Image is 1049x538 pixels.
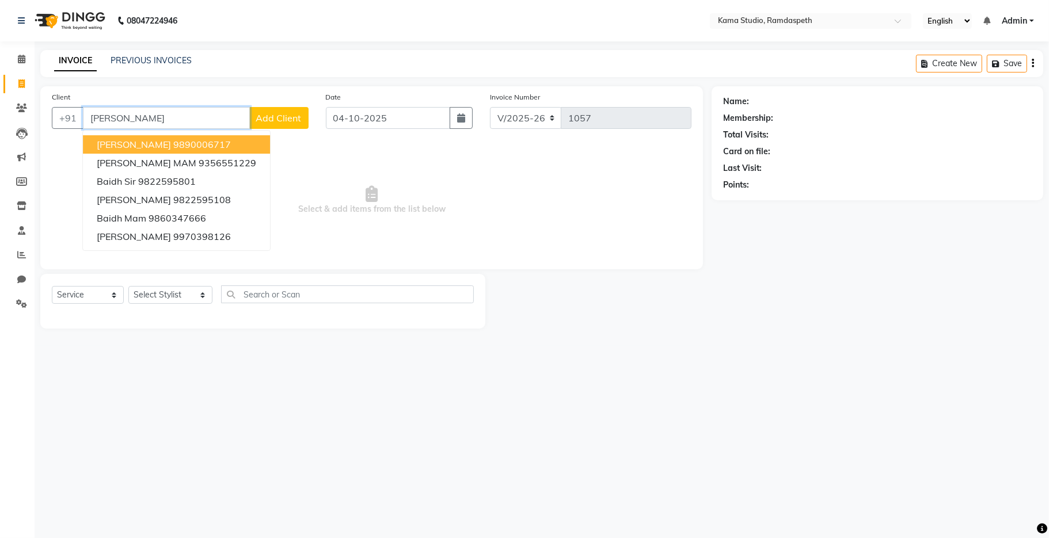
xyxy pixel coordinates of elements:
[987,55,1027,73] button: Save
[52,92,70,102] label: Client
[723,179,749,191] div: Points:
[97,231,171,242] span: [PERSON_NAME]
[83,107,250,129] input: Search by Name/Mobile/Email/Code
[97,212,146,224] span: Baidh mam
[723,96,749,108] div: Name:
[249,107,309,129] button: Add Client
[173,194,231,205] ngb-highlight: 9822595108
[490,92,540,102] label: Invoice Number
[127,5,177,37] b: 08047224946
[326,92,341,102] label: Date
[97,175,136,187] span: Baidh Sir
[173,231,231,242] ngb-highlight: 9970398126
[149,212,206,224] ngb-highlight: 9860347666
[221,285,474,303] input: Search or Scan
[97,157,196,169] span: [PERSON_NAME] MAM
[173,139,231,150] ngb-highlight: 9890006717
[723,162,762,174] div: Last Visit:
[138,175,196,187] ngb-highlight: 9822595801
[52,143,691,258] span: Select & add items from the list below
[97,194,171,205] span: [PERSON_NAME]
[54,51,97,71] a: INVOICE
[97,139,171,150] span: [PERSON_NAME]
[916,55,982,73] button: Create New
[723,129,769,141] div: Total Visits:
[111,55,192,66] a: PREVIOUS INVOICES
[1002,15,1027,27] span: Admin
[256,112,302,124] span: Add Client
[29,5,108,37] img: logo
[52,107,84,129] button: +91
[199,157,256,169] ngb-highlight: 9356551229
[723,112,773,124] div: Membership:
[723,146,770,158] div: Card on file:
